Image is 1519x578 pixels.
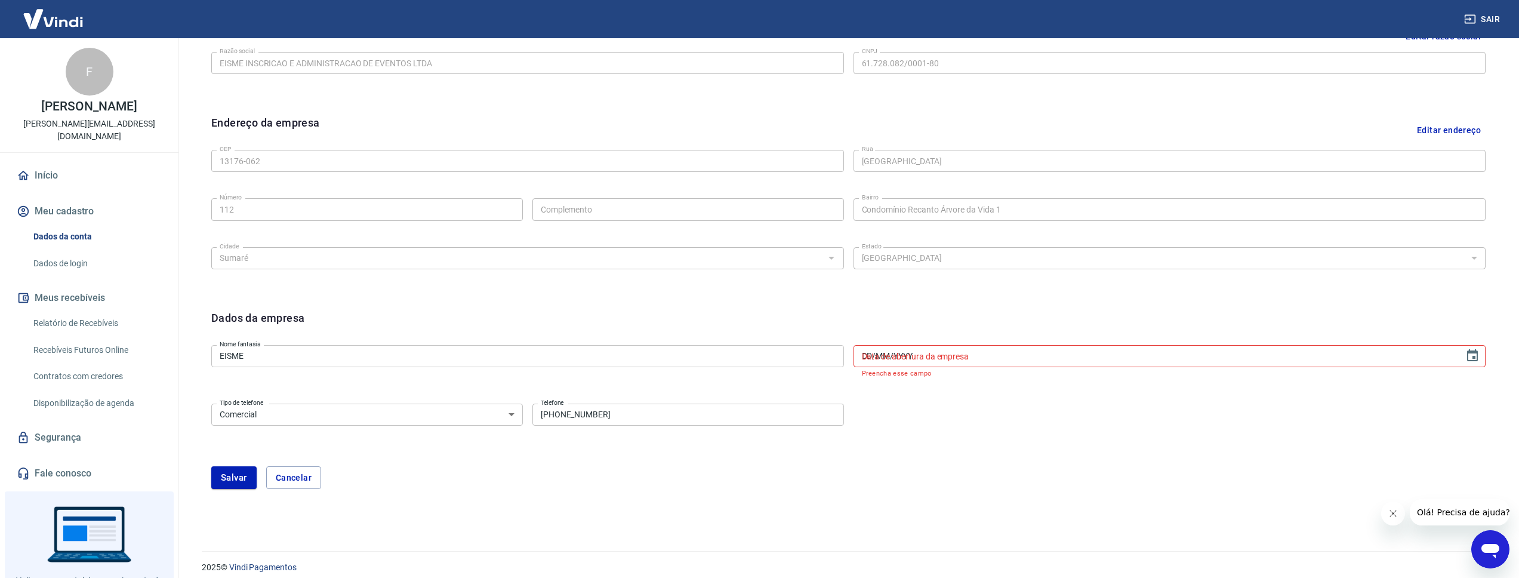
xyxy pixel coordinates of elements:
[29,338,164,362] a: Recebíveis Futuros Online
[862,242,882,251] label: Estado
[202,561,1490,574] p: 2025 ©
[854,345,1456,367] input: DD/MM/YYYY
[14,198,164,225] button: Meu cadastro
[220,193,242,202] label: Número
[220,242,239,251] label: Cidade
[29,311,164,336] a: Relatório de Recebíveis
[211,115,320,145] h6: Endereço da empresa
[14,460,164,487] a: Fale conosco
[862,47,877,56] label: CNPJ
[10,118,169,143] p: [PERSON_NAME][EMAIL_ADDRESS][DOMAIN_NAME]
[1462,8,1505,30] button: Sair
[29,391,164,416] a: Disponibilização de agenda
[211,466,257,489] button: Salvar
[41,100,137,113] p: [PERSON_NAME]
[14,425,164,451] a: Segurança
[211,310,304,340] h6: Dados da empresa
[220,340,261,349] label: Nome fantasia
[14,285,164,311] button: Meus recebíveis
[220,398,263,407] label: Tipo de telefone
[862,144,873,153] label: Rua
[1381,502,1405,525] iframe: Fechar mensagem
[66,48,113,96] div: F
[229,562,297,572] a: Vindi Pagamentos
[220,47,255,56] label: Razão social
[862,370,1478,377] p: Preencha esse campo
[14,1,92,37] img: Vindi
[220,144,231,153] label: CEP
[215,251,821,266] input: Digite aqui algumas palavras para buscar a cidade
[29,364,164,389] a: Contratos com credores
[7,8,100,18] span: Olá! Precisa de ajuda?
[1471,530,1509,568] iframe: Botão para abrir a janela de mensagens
[1461,344,1484,368] button: Choose date
[14,162,164,189] a: Início
[541,398,564,407] label: Telefone
[1410,499,1509,525] iframe: Mensagem da empresa
[862,193,879,202] label: Bairro
[29,225,164,249] a: Dados da conta
[266,466,321,489] button: Cancelar
[1412,115,1486,145] button: Editar endereço
[29,251,164,276] a: Dados de login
